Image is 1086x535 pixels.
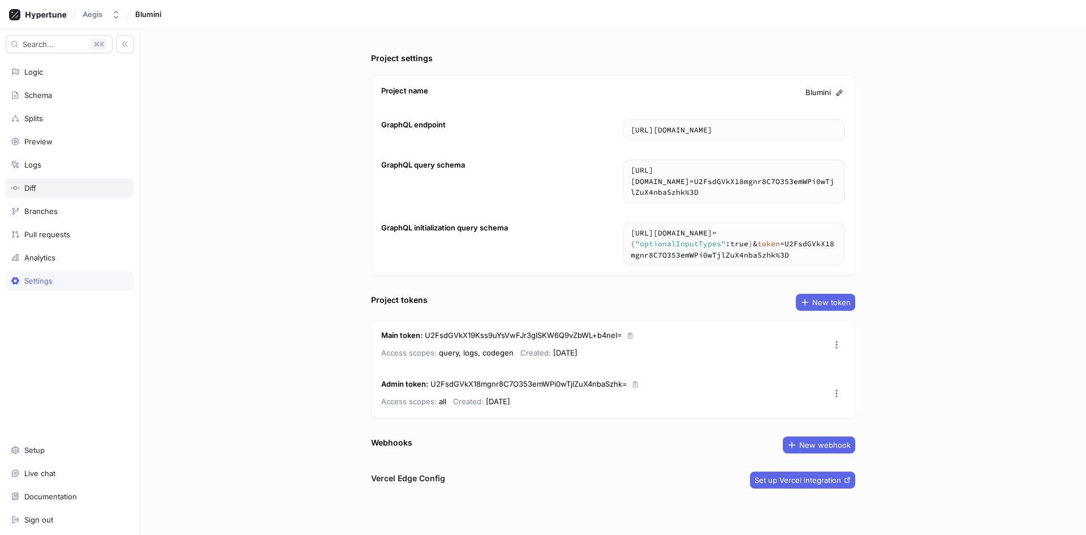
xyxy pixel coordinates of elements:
[24,67,43,76] div: Logic
[24,137,53,146] div: Preview
[624,223,844,266] textarea: https://[DOMAIN_NAME]/schema?body={"optionalInputTypes":true}&token=U2FsdGVkX18mgnr8C7O353emWPi0w...
[6,487,134,506] a: Documentation
[381,379,428,388] strong: Admin token :
[381,85,428,97] div: Project name
[6,35,113,53] button: Search...K
[805,87,831,99] span: Blumini
[83,10,102,19] div: Aegis
[755,477,841,483] span: Set up Vercel integration
[24,183,36,192] div: Diff
[430,379,627,388] span: U2FsdGVkX18mgnr8C7O353emWPi0wTjlZuX4nbaSzhk=
[453,395,510,408] p: [DATE]
[812,299,851,306] span: New token
[381,160,465,171] div: GraphQL query schema
[371,52,433,64] div: Project settings
[796,294,855,311] button: New token
[381,222,508,234] div: GraphQL initialization query schema
[783,436,855,453] button: New webhook
[799,442,851,448] span: New webhook
[371,294,428,306] div: Project tokens
[24,446,45,455] div: Setup
[381,331,423,340] strong: Main token :
[24,207,58,216] div: Branches
[24,230,70,239] div: Pull requests
[381,397,437,406] span: Access scopes:
[78,5,125,24] button: Aegis
[371,472,445,484] h3: Vercel Edge Config
[624,120,844,140] textarea: [URL][DOMAIN_NAME]
[24,253,55,262] div: Analytics
[520,346,578,359] p: [DATE]
[24,160,41,169] div: Logs
[624,160,844,203] textarea: [URL][DOMAIN_NAME]
[24,276,53,285] div: Settings
[453,397,484,406] span: Created:
[425,331,622,340] span: U2FsdGVkX19Kss9uYsVwFJr3gISKW6Q9vZbWL+b4neI=
[24,515,53,524] div: Sign out
[135,10,161,18] span: Blumini
[381,346,514,359] p: query, logs, codegen
[24,91,52,100] div: Schema
[381,348,437,357] span: Access scopes:
[750,472,855,489] button: Set up Vercel integration
[381,119,446,131] div: GraphQL endpoint
[23,41,54,48] span: Search...
[90,38,107,50] div: K
[520,348,551,357] span: Created:
[24,492,77,501] div: Documentation
[381,395,446,408] p: all
[24,469,55,478] div: Live chat
[371,436,412,448] div: Webhooks
[24,114,43,123] div: Splits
